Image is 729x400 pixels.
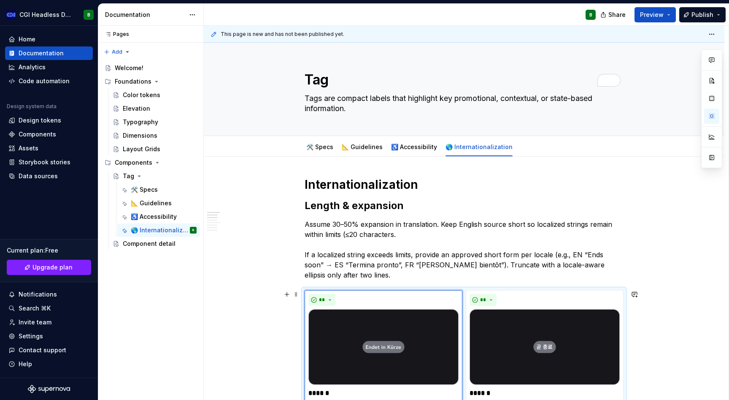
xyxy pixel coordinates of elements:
button: Help [5,357,93,371]
div: B [192,226,194,234]
img: 8588ab25-f9fd-4131-9e91-bde69c07d21c.png [470,309,620,385]
a: Design tokens [5,114,93,127]
a: 🌎 InternationalizationB [117,223,200,237]
a: Tag [109,169,200,183]
div: Pages [101,31,129,38]
a: Data sources [5,169,93,183]
a: 🛠️ Specs [306,143,333,150]
div: 🌎 Internationalization [131,226,188,234]
textarea: To enrich screen reader interactions, please activate Accessibility in Grammarly extension settings [303,70,622,90]
div: Foundations [115,77,151,86]
div: Dimensions [123,131,157,140]
a: Typography [109,115,200,129]
div: ♿️ Accessibility [131,212,177,221]
a: Welcome! [101,61,200,75]
a: Invite team [5,316,93,329]
a: 🛠️ Specs [117,183,200,196]
div: 📐 Guidelines [131,199,172,207]
button: Publish [679,7,726,22]
textarea: Tags are compact labels that highlight key promotional, contextual, or state-based information. [303,92,622,115]
div: Documentation [105,11,185,19]
div: Invite team [19,318,51,327]
div: Data sources [19,172,58,180]
div: Notifications [19,290,57,299]
div: Component detail [123,239,175,248]
a: Dimensions [109,129,200,142]
div: 🛠️ Specs [131,185,158,194]
div: Elevation [123,104,150,113]
div: Code automation [19,77,70,85]
div: Current plan : Free [7,246,91,255]
div: Components [115,158,152,167]
p: Assume 30–50% expansion in translation. Keep English source short so localized strings remain wit... [305,219,624,280]
a: Layout Grids [109,142,200,156]
a: 📐 Guidelines [342,143,383,150]
div: Page tree [101,61,200,250]
button: Search ⌘K [5,302,93,315]
div: 🌎 Internationalization [442,138,516,155]
a: 🌎 Internationalization [445,143,513,150]
div: Storybook stories [19,158,70,166]
div: CGI Headless Design System [19,11,73,19]
a: Settings [5,329,93,343]
button: Upgrade plan [7,260,91,275]
button: Notifications [5,288,93,301]
a: Color tokens [109,88,200,102]
div: B [87,11,90,18]
a: Documentation [5,46,93,60]
button: Preview [634,7,676,22]
a: Storybook stories [5,155,93,169]
div: 📐 Guidelines [338,138,386,155]
img: 3b67f86d-ada9-4168-9298-c87054528866.png [6,10,16,20]
div: Components [19,130,56,139]
div: Assets [19,144,38,152]
span: Share [608,11,626,19]
div: Foundations [101,75,200,88]
span: This page is new and has not been published yet. [221,31,344,38]
button: Share [596,7,631,22]
a: Component detail [109,237,200,250]
a: Assets [5,141,93,155]
div: ♿️ Accessibility [388,138,440,155]
div: Settings [19,332,43,340]
div: B [589,11,592,18]
div: Search ⌘K [19,304,51,313]
div: Contact support [19,346,66,354]
a: Elevation [109,102,200,115]
div: 🛠️ Specs [303,138,337,155]
div: Typography [123,118,158,126]
a: Analytics [5,60,93,74]
div: Welcome! [115,64,143,72]
button: Contact support [5,343,93,357]
a: Home [5,33,93,46]
a: 📐 Guidelines [117,196,200,210]
span: Preview [640,11,664,19]
div: Components [101,156,200,169]
a: Code automation [5,74,93,88]
svg: Supernova Logo [28,385,70,393]
a: Components [5,128,93,141]
div: Layout Grids [123,145,160,153]
a: ♿️ Accessibility [391,143,437,150]
button: CGI Headless Design SystemB [2,5,96,24]
span: Add [112,49,122,55]
img: 3dafa4ae-3323-40c9-9734-4f4e0e5312e3.png [308,309,459,385]
div: Tag [123,172,134,180]
a: ♿️ Accessibility [117,210,200,223]
div: Home [19,35,35,44]
div: Analytics [19,63,46,71]
div: Help [19,360,32,368]
div: Documentation [19,49,64,57]
div: Design system data [7,103,57,110]
span: Publish [691,11,713,19]
div: Color tokens [123,91,160,99]
h2: Length & expansion [305,199,624,212]
span: Upgrade plan [32,263,73,272]
button: Add [101,46,133,58]
div: Design tokens [19,116,61,125]
h1: Internationalization [305,177,624,192]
